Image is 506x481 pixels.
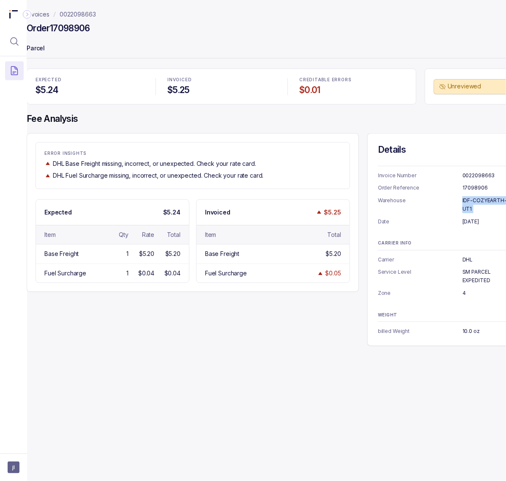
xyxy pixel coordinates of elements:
[5,32,24,51] button: Menu Icon Button MagnifyingGlassIcon
[8,462,19,473] button: User initials
[126,250,129,258] div: 1
[378,289,462,297] p: Zone
[324,208,341,217] p: $5.25
[378,327,462,335] p: billed Weight
[167,231,181,239] div: Total
[317,270,324,277] img: trend image
[44,173,51,179] img: trend image
[44,208,72,217] p: Expected
[53,171,264,180] p: DHL Fuel Surcharge missing, incorrect, or unexpected. Check your rate card.
[27,22,90,34] h4: Order 17098906
[378,196,462,213] p: Warehouse
[205,269,247,278] div: Fuel Surcharge
[378,184,462,192] p: Order Reference
[27,10,96,19] nav: breadcrumb
[326,250,341,258] div: $5.20
[378,171,462,180] p: Invoice Number
[139,250,154,258] div: $5.20
[44,151,341,156] p: ERROR INSIGHTS
[142,231,154,239] div: Rate
[325,269,341,278] div: $0.05
[378,256,462,264] p: Carrier
[205,231,216,239] div: Item
[36,77,144,82] p: EXPECTED
[44,269,86,278] div: Fuel Surcharge
[163,208,181,217] p: $5.24
[44,231,55,239] div: Item
[448,82,505,91] p: Unreviewed
[205,250,239,258] div: Base Freight
[378,268,462,284] p: Service Level
[126,269,129,278] div: 1
[60,10,96,19] a: 0022098663
[44,250,79,258] div: Base Freight
[167,77,276,82] p: INVOICED
[378,217,462,226] p: Date
[299,77,408,82] p: CREDITABLE ERRORS
[328,231,341,239] div: Total
[22,9,32,19] div: Collapse Icon
[299,84,408,96] h4: $0.01
[119,231,129,239] div: Qty
[205,208,230,217] p: Invoiced
[44,160,51,167] img: trend image
[53,159,256,168] p: DHL Base Freight missing, incorrect, or unexpected. Check your rate card.
[5,61,24,80] button: Menu Icon Button DocumentTextIcon
[164,269,181,278] div: $0.04
[165,250,181,258] div: $5.20
[167,84,276,96] h4: $5.25
[316,209,323,215] img: trend image
[36,84,144,96] h4: $5.24
[27,10,49,19] a: Invoices
[138,269,154,278] div: $0.04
